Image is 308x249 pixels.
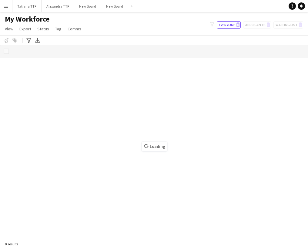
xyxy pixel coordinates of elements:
app-action-btn: Advanced filters [25,37,32,44]
span: Loading [142,142,167,151]
span: 0 [236,22,239,27]
a: Export [17,25,34,33]
button: Everyone0 [217,21,241,29]
span: Comms [68,26,81,32]
a: View [2,25,16,33]
span: Tag [55,26,62,32]
span: Export [19,26,31,32]
button: New Board [101,0,128,12]
a: Status [35,25,52,33]
span: My Workforce [5,15,49,24]
button: Tatiana TTF [12,0,42,12]
app-action-btn: Export XLSX [34,37,41,44]
button: New Board [74,0,101,12]
a: Tag [53,25,64,33]
a: Comms [65,25,84,33]
span: Status [37,26,49,32]
span: View [5,26,13,32]
button: Alexandra TTF [42,0,74,12]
